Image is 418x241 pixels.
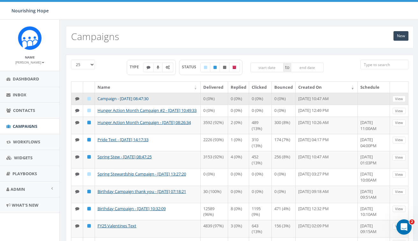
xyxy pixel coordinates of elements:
[358,203,390,220] td: [DATE] 10:10AM
[97,137,148,142] a: Pride Text - [DATE] 14:17:33
[97,154,152,160] a: Spring Stew - [DATE] 08:47:25
[296,82,358,93] th: Created On: activate to sort column ascending
[200,63,211,72] label: Draft
[97,206,166,211] a: Birthday Campaign - [DATE] 10:32:09
[228,186,249,203] td: 0 (0%)
[249,105,272,117] td: 0 (0%)
[201,203,228,220] td: 12589 (96%)
[272,134,296,151] td: 174 (7%)
[75,138,79,142] i: Text SMS
[87,189,91,194] i: Published
[201,134,228,151] td: 2226 (93%)
[97,223,136,229] a: FY25 Valentines Text
[97,96,148,101] a: Campaign - [DATE] 08:47:30
[3,33,93,45] div: You will be redirected to our universal log in page.
[249,82,272,93] th: Clicked
[291,63,324,72] input: end date
[358,82,390,93] th: Schedule
[3,45,19,52] button: Log in
[228,105,249,117] td: 0 (0%)
[201,93,228,105] td: 0 (0%)
[393,96,406,102] a: View
[272,93,296,105] td: 0 (0%)
[11,186,25,192] span: Admin
[249,220,272,237] td: 643 (13%)
[87,155,91,159] i: Published
[130,64,143,70] span: TYPE
[204,65,207,69] i: Draft
[296,203,358,220] td: [DATE] 12:32 PM
[87,108,91,113] i: Draft
[75,189,79,194] i: Text SMS
[358,168,390,185] td: [DATE] 10:00AM
[97,120,191,125] a: Hunger Action Month Campaign - [DATE] 08:26:34
[250,63,284,72] input: start date
[87,97,91,101] i: Draft
[358,151,390,168] td: [DATE] 01:03PM
[272,203,296,220] td: 471 (4%)
[87,207,91,211] i: Published
[393,154,406,161] a: View
[272,117,296,134] td: 300 (8%)
[3,3,46,10] img: logo
[296,168,358,185] td: [DATE] 03:27 PM
[87,138,91,142] i: Published
[18,26,42,50] img: Rally_Corp_Logo_1.png
[249,134,272,151] td: 310 (13%)
[272,186,296,203] td: 0 (0%)
[201,151,228,168] td: 3153 (92%)
[213,65,217,69] i: Published
[272,168,296,185] td: 0 (0%)
[228,93,249,105] td: 0 (0%)
[210,63,220,72] label: Published
[162,63,173,72] label: Automated Message
[12,202,39,208] span: What's New
[13,107,35,113] span: Contacts
[249,117,272,134] td: 489 (13%)
[201,186,228,203] td: 30 (100%)
[393,223,406,230] a: View
[296,151,358,168] td: [DATE] 10:47 AM
[249,186,272,203] td: 0 (0%)
[228,203,249,220] td: 8 (0%)
[11,8,49,14] span: Nourishing Hope
[15,60,44,65] small: [PERSON_NAME]
[75,172,79,176] i: Text SMS
[228,220,249,237] td: 3 (0%)
[95,82,201,93] th: Name: activate to sort column ascending
[272,105,296,117] td: 0 (0%)
[12,171,37,176] span: Playbooks
[393,108,406,114] a: View
[75,207,79,211] i: Text SMS
[393,137,406,143] a: View
[13,92,26,98] span: Inbox
[75,224,79,228] i: Text SMS
[393,206,406,212] a: View
[358,134,390,151] td: [DATE] 04:00PM
[75,120,79,125] i: Text SMS
[223,65,226,69] i: Unpublished
[220,63,230,72] label: Unpublished
[13,76,39,82] span: Dashboard
[393,189,406,195] a: View
[153,63,163,72] label: Ringless Voice Mail
[296,220,358,237] td: [DATE] 02:09 PM
[25,55,35,59] small: Name
[296,134,358,151] td: [DATE] 04:17 PM
[396,219,412,235] iframe: Intercom live chat
[201,168,228,185] td: 0 (0%)
[249,151,272,168] td: 452 (13%)
[75,97,79,101] i: Text SMS
[393,171,406,178] a: View
[97,171,186,177] a: Spring Stewardship Campaign - [DATE] 13:27:20
[3,28,93,33] div: Hello! Please Log In
[296,186,358,203] td: [DATE] 09:18 AM
[358,220,390,237] td: [DATE] 09:15AM
[228,82,249,93] th: Replied
[97,107,197,113] a: Hunger Action Month Campaign #2 - [DATE] 10:49:33
[249,93,272,105] td: 0 (0%)
[182,64,201,70] span: STATUS
[3,45,19,51] a: Log in
[166,65,170,69] i: Automated Message
[201,117,228,134] td: 3592 (92%)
